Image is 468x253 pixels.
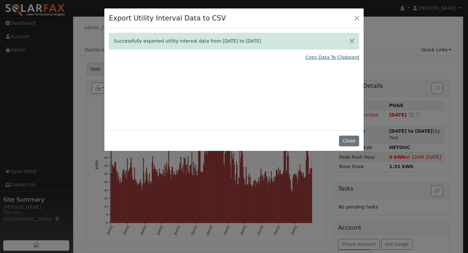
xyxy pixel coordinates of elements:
button: Close [345,33,359,49]
div: Successfully exported utility interval data from [DATE] to [DATE] [109,33,359,49]
a: Copy Data To Clipboard [305,54,359,61]
button: Close [339,136,359,147]
h4: Export Utility Interval Data to CSV [109,13,226,23]
button: Close [352,13,361,22]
